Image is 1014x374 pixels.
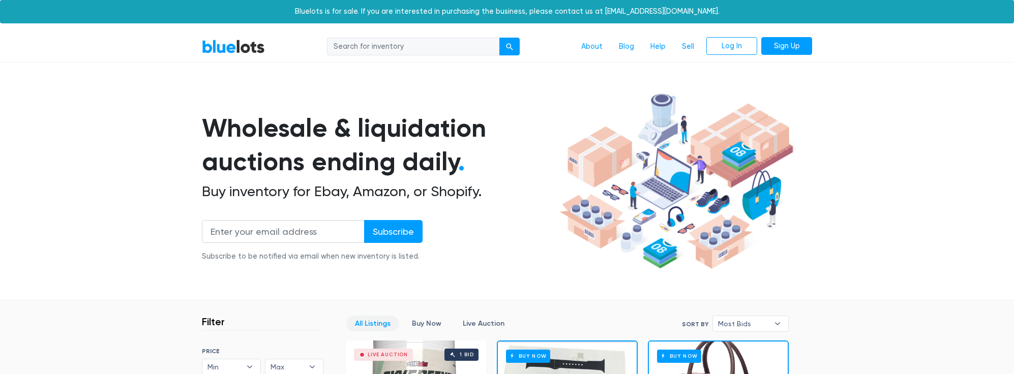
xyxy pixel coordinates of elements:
[202,111,556,179] h1: Wholesale & liquidation auctions ending daily
[657,350,701,362] h6: Buy Now
[458,146,465,177] span: .
[767,316,788,331] b: ▾
[506,350,550,362] h6: Buy Now
[611,37,642,56] a: Blog
[202,251,423,262] div: Subscribe to be notified via email when new inventory is listed.
[327,38,500,56] input: Search for inventory
[364,220,423,243] input: Subscribe
[202,348,323,355] h6: PRICE
[202,316,225,328] h3: Filter
[460,352,473,357] div: 1 bid
[202,39,265,54] a: BlueLots
[706,37,757,55] a: Log In
[718,316,769,331] span: Most Bids
[674,37,702,56] a: Sell
[642,37,674,56] a: Help
[202,183,556,200] h2: Buy inventory for Ebay, Amazon, or Shopify.
[573,37,611,56] a: About
[682,320,708,329] label: Sort By
[403,316,450,331] a: Buy Now
[346,316,399,331] a: All Listings
[368,352,408,357] div: Live Auction
[761,37,812,55] a: Sign Up
[202,220,365,243] input: Enter your email address
[556,89,797,274] img: hero-ee84e7d0318cb26816c560f6b4441b76977f77a177738b4e94f68c95b2b83dbb.png
[454,316,513,331] a: Live Auction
